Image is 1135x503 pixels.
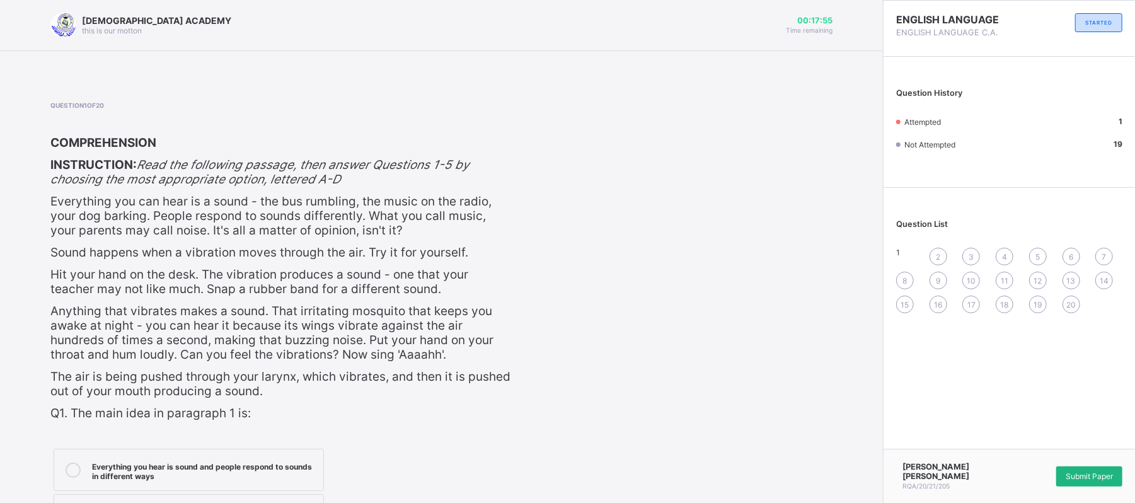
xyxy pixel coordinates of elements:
[1034,276,1042,286] span: 12
[896,219,948,229] span: Question List
[936,252,940,262] span: 2
[1066,300,1076,309] span: 20
[1102,252,1107,262] span: 7
[967,276,976,286] span: 10
[50,406,251,420] span: Q1. The main idea in paragraph 1 is:
[896,13,1010,26] span: ENGLISH LANGUAGE
[1119,117,1122,126] b: 1
[50,267,468,296] span: Hit your hand on the desk. The vibration produces a sound - one that your teacher may not like mu...
[50,158,137,172] span: INSTRUCTION:
[934,300,942,309] span: 16
[1034,300,1042,309] span: 19
[50,158,470,187] em: Read the following passage, then answer Questions 1-5 by choosing the most appropriate option, le...
[904,117,941,127] span: Attempted
[1100,276,1109,286] span: 14
[903,276,907,286] span: 8
[1067,276,1076,286] span: 13
[902,482,950,490] span: RQA/20/21/205
[904,140,955,149] span: Not Attempted
[50,304,493,362] span: Anything that vibrates makes a sound. That irritating mosquito that keeps you awake at night - yo...
[969,252,974,262] span: 3
[936,276,940,286] span: 9
[902,462,1010,481] span: [PERSON_NAME] [PERSON_NAME]
[896,248,900,257] span: 1
[1035,252,1040,262] span: 5
[50,194,492,238] span: Everything you can hear is a sound - the bus rumbling, the music on the radio, your dog barking. ...
[50,101,511,109] span: Question 1 of 20
[1001,300,1009,309] span: 18
[1002,252,1007,262] span: 4
[1001,276,1008,286] span: 11
[82,15,231,26] span: [DEMOGRAPHIC_DATA] ACADEMY
[896,28,1010,37] span: ENGLISH LANGUAGE C.A.
[967,300,976,309] span: 17
[901,300,909,309] span: 15
[1085,20,1112,26] span: STARTED
[92,459,317,481] div: Everything you hear is sound and people respond to sounds in different ways
[786,16,833,25] span: 00:17:55
[50,136,156,150] span: COMPREHENSION
[50,245,468,260] span: Sound happens when a vibration moves through the air. Try it for yourself.
[1069,252,1073,262] span: 6
[1066,471,1113,481] span: Submit Paper
[786,26,833,34] span: Time remaining
[82,26,142,35] span: this is our motton
[1114,139,1122,149] b: 19
[896,88,962,98] span: Question History
[50,369,510,398] span: The air is being pushed through your larynx, which vibrates, and then it is pushed out of your mo...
